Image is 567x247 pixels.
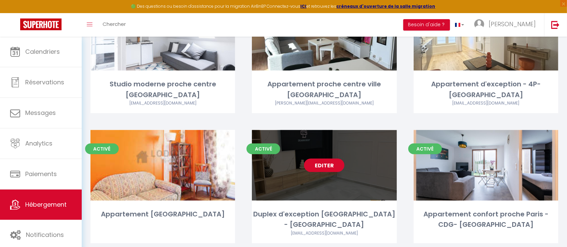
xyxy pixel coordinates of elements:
[337,3,436,9] a: créneaux d'ouverture de la salle migration
[408,143,442,154] span: Activé
[252,209,396,230] div: Duplex d'exception [GEOGRAPHIC_DATA] - [GEOGRAPHIC_DATA]
[25,109,56,117] span: Messages
[252,100,396,107] div: Airbnb
[252,230,396,237] div: Airbnb
[474,19,484,29] img: ...
[403,19,450,31] button: Besoin d'aide ?
[469,13,544,37] a: ... [PERSON_NAME]
[252,79,396,100] div: Appartement proche centre ville [GEOGRAPHIC_DATA]
[304,159,344,172] a: Editer
[301,3,307,9] a: ICI
[247,143,280,154] span: Activé
[98,13,131,37] a: Chercher
[551,20,560,29] img: logout
[414,100,558,107] div: Airbnb
[414,79,558,100] div: Appartement d'exception - 4P- [GEOGRAPHIC_DATA]
[25,78,64,86] span: Réservations
[20,18,62,30] img: Super Booking
[25,139,52,148] span: Analytics
[90,209,235,219] div: Appartement [GEOGRAPHIC_DATA]
[103,20,126,28] span: Chercher
[90,100,235,107] div: Airbnb
[489,20,536,28] span: [PERSON_NAME]
[26,231,64,239] span: Notifications
[25,47,60,56] span: Calendriers
[90,79,235,100] div: Studio moderne proche centre [GEOGRAPHIC_DATA]
[25,170,57,178] span: Paiements
[414,209,558,230] div: Appartement confort proche Paris - CDG- [GEOGRAPHIC_DATA]
[5,3,26,23] button: Ouvrir le widget de chat LiveChat
[538,217,562,242] iframe: Chat
[25,200,67,209] span: Hébergement
[85,143,119,154] span: Activé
